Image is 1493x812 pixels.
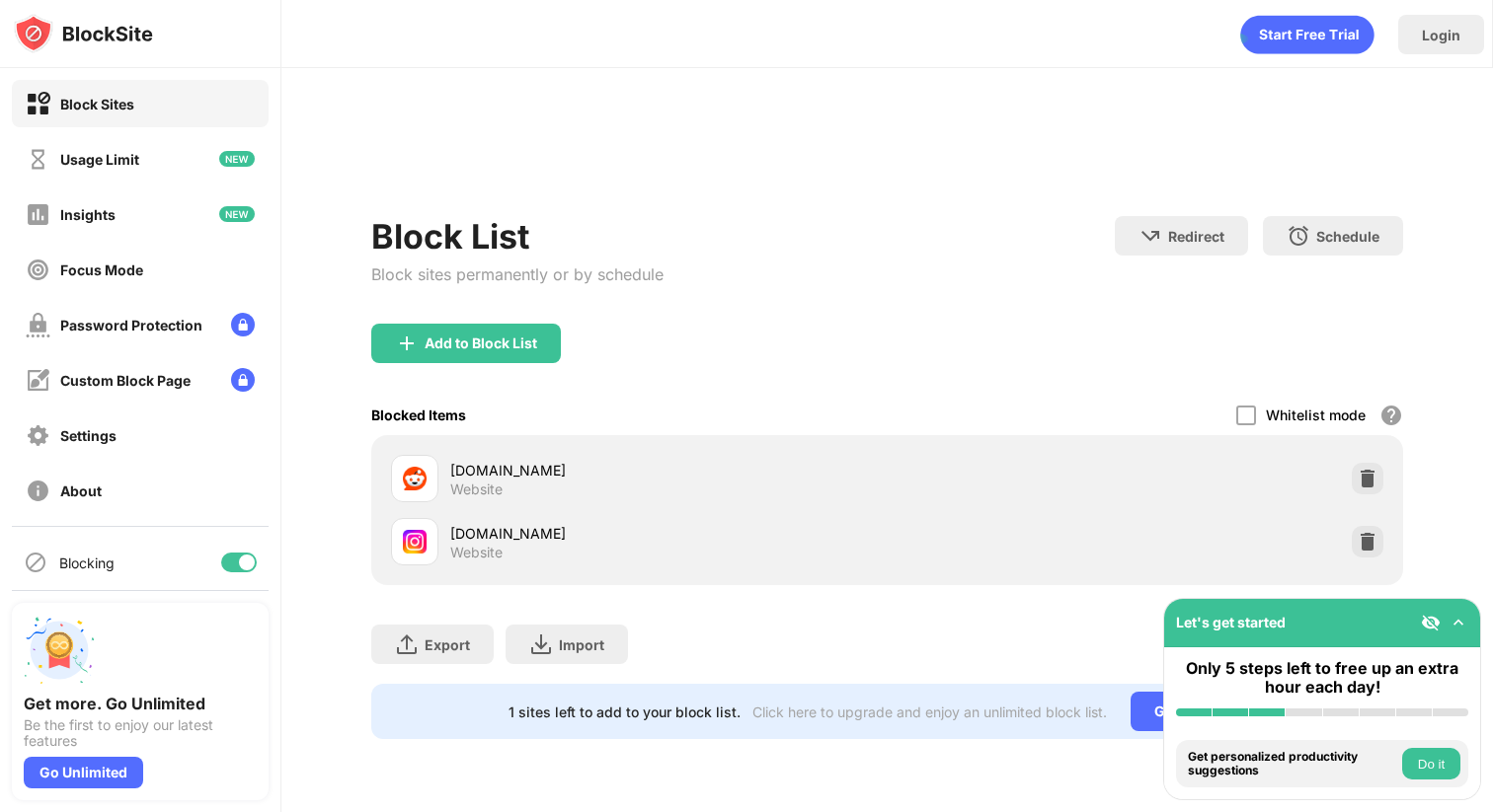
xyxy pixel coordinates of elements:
[425,335,537,351] div: Add to Block List
[403,467,427,490] img: favicons
[450,523,888,544] div: [DOMAIN_NAME]
[1168,228,1224,245] div: Redirect
[1449,613,1468,632] img: omni-setup-toggle.svg
[1316,228,1379,245] div: Schedule
[1240,15,1375,54] div: animation
[26,368,50,393] img: customize-block-page-off.svg
[60,482,102,499] div: About
[14,14,153,53] img: logo-blocksite.svg
[60,372,191,389] div: Custom Block Page
[24,694,257,713] div: Get more. Go Unlimited
[450,544,503,561] div: Website
[60,317,202,333] div: Password Protection
[1176,659,1468,697] div: Only 5 steps left to free up an extra hour each day!
[60,427,117,444] div: Settings
[24,757,143,788] div: Go Unlimited
[371,406,466,423] div: Blocked Items
[509,703,741,720] div: 1 sites left to add to your block list.
[450,460,888,480] div: [DOMAIN_NAME]
[1402,748,1460,779] button: Do it
[24,615,95,686] img: push-unlimited.svg
[371,264,664,284] div: Block sites permanently or by schedule
[59,554,115,571] div: Blocking
[1421,613,1441,632] img: eye-not-visible.svg
[1176,614,1286,630] div: Let's get started
[26,202,50,227] img: insights-off.svg
[26,258,50,282] img: focus-off.svg
[1422,27,1460,43] div: Login
[26,479,50,503] img: about-off.svg
[1188,750,1397,778] div: Get personalized productivity suggestions
[559,636,604,653] div: Import
[26,313,50,337] img: password-protection-off.svg
[26,423,50,448] img: settings-off.svg
[231,368,255,392] img: lock-menu.svg
[24,717,257,749] div: Be the first to enjoy our latest features
[60,151,139,168] div: Usage Limit
[26,92,50,116] img: block-on.svg
[231,313,255,336] img: lock-menu.svg
[403,530,427,554] img: favicons
[219,151,255,167] img: new-icon.svg
[60,96,134,112] div: Block Sites
[24,551,47,574] img: blocking-icon.svg
[60,206,116,223] div: Insights
[60,261,143,278] div: Focus Mode
[371,123,1404,192] iframe: Banner
[1131,692,1266,731] div: Go Unlimited
[752,703,1107,720] div: Click here to upgrade and enjoy an unlimited block list.
[425,636,470,653] div: Export
[219,206,255,222] img: new-icon.svg
[450,480,503,498] div: Website
[26,147,50,172] img: time-usage-off.svg
[371,216,664,257] div: Block List
[1266,406,1366,423] div: Whitelist mode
